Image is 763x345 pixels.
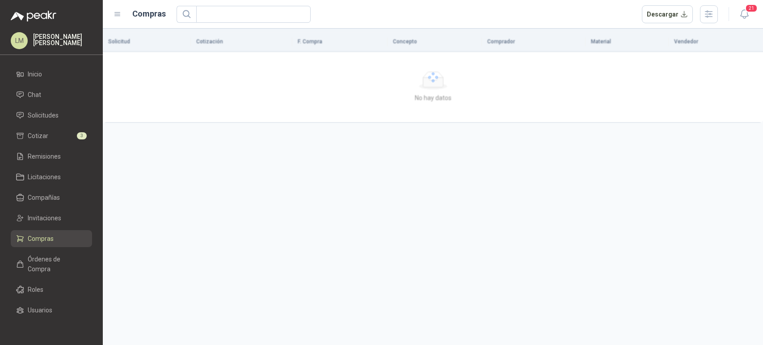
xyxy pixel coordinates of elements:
button: 21 [736,6,752,22]
a: Chat [11,86,92,103]
button: Descargar [642,5,693,23]
span: Remisiones [28,151,61,161]
span: Compañías [28,193,60,202]
a: Categorías [11,322,92,339]
span: Solicitudes [28,110,59,120]
h1: Compras [132,8,166,20]
a: Cotizar3 [11,127,92,144]
span: Licitaciones [28,172,61,182]
span: Roles [28,285,43,295]
a: Compras [11,230,92,247]
a: Remisiones [11,148,92,165]
span: 3 [77,132,87,139]
a: Órdenes de Compra [11,251,92,278]
span: Inicio [28,69,42,79]
span: Órdenes de Compra [28,254,84,274]
a: Compañías [11,189,92,206]
span: 21 [745,4,758,13]
a: Invitaciones [11,210,92,227]
p: [PERSON_NAME] [PERSON_NAME] [33,34,92,46]
a: Usuarios [11,302,92,319]
div: LM [11,32,28,49]
a: Licitaciones [11,168,92,185]
a: Inicio [11,66,92,83]
span: Compras [28,234,54,244]
a: Solicitudes [11,107,92,124]
span: Invitaciones [28,213,61,223]
span: Chat [28,90,41,100]
a: Roles [11,281,92,298]
span: Usuarios [28,305,52,315]
span: Cotizar [28,131,48,141]
img: Logo peakr [11,11,56,21]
